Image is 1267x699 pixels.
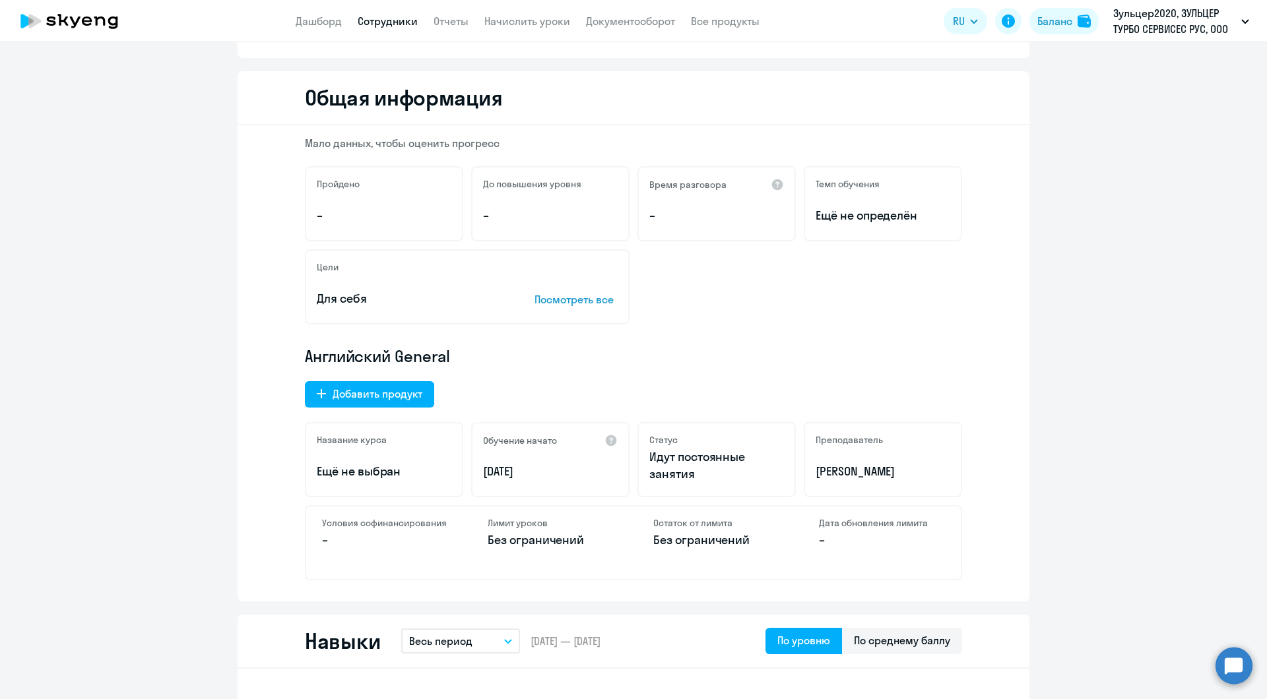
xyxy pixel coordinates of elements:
p: – [317,207,451,224]
span: Ещё не определён [816,207,950,224]
h5: Цели [317,261,339,273]
button: Зульцер2020, ЗУЛЬЦЕР ТУРБО СЕРВИСЕС РУС, ООО [1107,5,1256,37]
p: – [819,532,945,549]
p: Без ограничений [488,532,614,549]
h4: Лимит уроков [488,517,614,529]
button: Весь период [401,628,520,653]
a: Сотрудники [358,15,418,28]
h5: Темп обучения [816,178,880,190]
img: balance [1078,15,1091,28]
h5: Статус [649,434,678,446]
p: Зульцер2020, ЗУЛЬЦЕР ТУРБО СЕРВИСЕС РУС, ООО [1113,5,1236,37]
a: Начислить уроки [484,15,570,28]
h4: Условия софинансирования [322,517,448,529]
h5: Обучение начато [483,435,557,446]
p: Посмотреть все [535,291,618,307]
p: [DATE] [483,463,618,480]
p: Весь период [409,633,472,649]
div: Добавить продукт [333,386,422,402]
a: Документооборот [586,15,675,28]
h5: Название курса [317,434,387,446]
span: [DATE] — [DATE] [531,634,601,648]
h2: Общая информация [305,84,502,111]
button: RU [944,8,987,34]
a: Отчеты [434,15,469,28]
h2: Навыки [305,628,380,654]
p: Для себя [317,290,494,307]
h5: До повышения уровня [483,178,581,190]
h5: Время разговора [649,179,727,191]
p: Ещё не выбран [317,463,451,480]
h4: Остаток от лимита [653,517,779,529]
a: Все продукты [691,15,760,28]
button: Балансbalance [1029,8,1099,34]
span: Английский General [305,346,450,367]
p: – [322,532,448,549]
div: Баланс [1037,13,1072,29]
div: По уровню [777,632,830,648]
span: RU [953,13,965,29]
h5: Преподаватель [816,434,883,446]
div: По среднему баллу [854,632,950,648]
p: Идут постоянные занятия [649,448,784,483]
h4: Дата обновления лимита [819,517,945,529]
p: – [483,207,618,224]
p: – [649,207,784,224]
button: Добавить продукт [305,381,434,408]
p: [PERSON_NAME] [816,463,950,480]
p: Без ограничений [653,532,779,549]
a: Дашборд [296,15,342,28]
p: Мало данных, чтобы оценить прогресс [305,136,962,150]
h5: Пройдено [317,178,360,190]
